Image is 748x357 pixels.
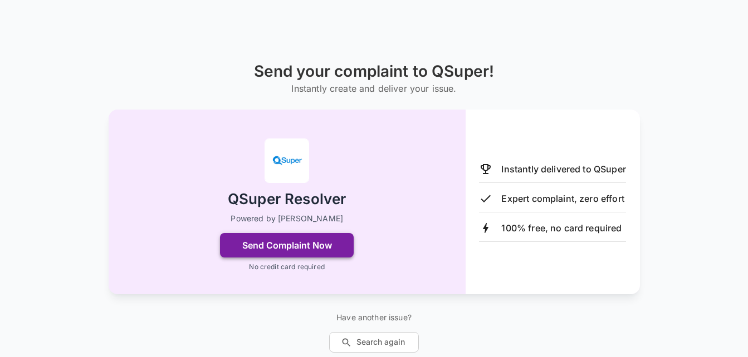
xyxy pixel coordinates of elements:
[501,221,622,235] p: 100% free, no card required
[329,312,419,323] p: Have another issue?
[265,138,309,183] img: QSuper
[220,233,354,257] button: Send Complaint Now
[228,190,346,209] h2: QSuper Resolver
[501,192,624,205] p: Expert complaint, zero effort
[329,332,419,353] button: Search again
[249,262,324,272] p: No credit card required
[254,81,495,96] h6: Instantly create and deliver your issue.
[254,62,495,81] h1: Send your complaint to QSuper!
[231,213,343,224] p: Powered by [PERSON_NAME]
[501,162,625,176] p: Instantly delivered to QSuper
